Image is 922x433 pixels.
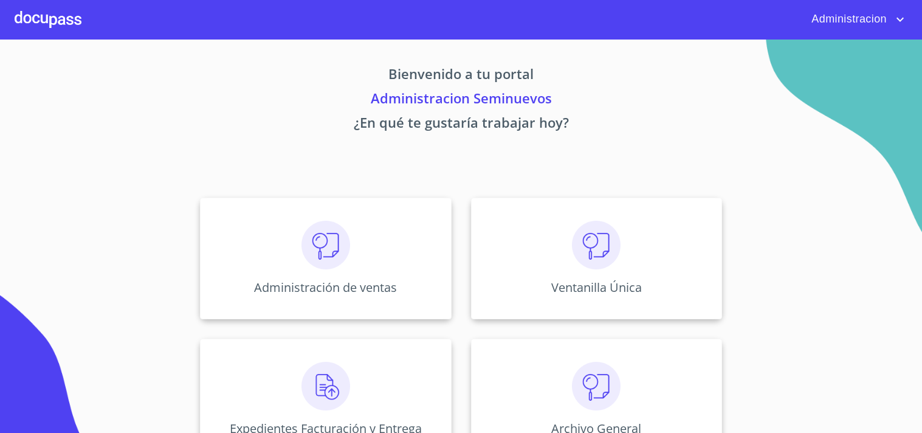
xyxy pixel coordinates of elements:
[802,10,907,29] button: account of current user
[802,10,893,29] span: Administracion
[87,113,836,137] p: ¿En qué te gustaría trabajar hoy?
[301,362,350,410] img: carga.png
[301,221,350,269] img: consulta.png
[254,279,397,296] p: Administración de ventas
[572,362,621,410] img: consulta.png
[87,64,836,88] p: Bienvenido a tu portal
[87,88,836,113] p: Administracion Seminuevos
[551,279,642,296] p: Ventanilla Única
[572,221,621,269] img: consulta.png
